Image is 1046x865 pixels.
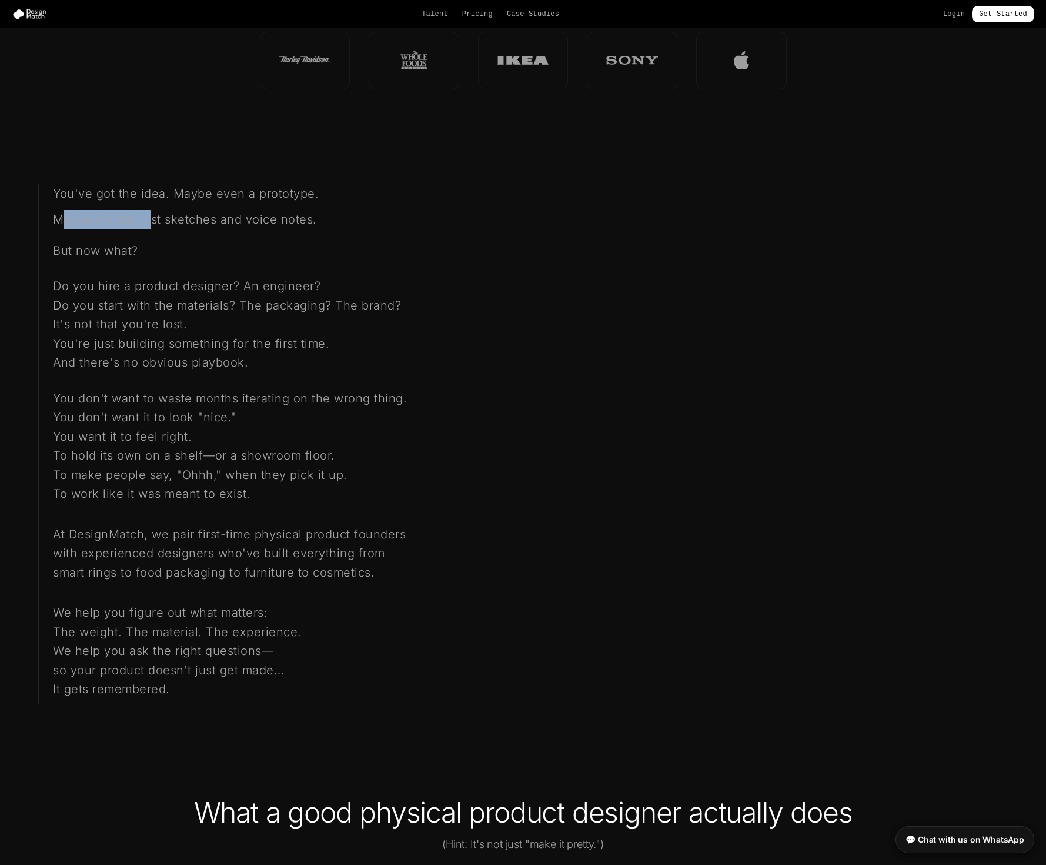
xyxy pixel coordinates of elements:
p: with experienced designers who've built everything from [53,544,452,563]
p: It's not that you're lost. [53,315,452,334]
p: But now what? [53,241,452,261]
p: Do you hire a product designer? An engineer? [53,277,452,296]
a: Talent [422,9,448,19]
img: IKEA [400,51,427,70]
p: smart rings to food packaging to furniture to cosmetics. [53,563,452,583]
p: It gets remembered. [53,680,452,699]
img: Harley Davidson [606,51,658,70]
h2: What a good physical product designer actually does [194,799,853,827]
p: To make people say, "Ohhh," when they pick it up. [53,465,452,485]
a: 💬 Chat with us on WhatsApp [895,826,1034,853]
p: (Hint: It's not just "make it pretty.") [326,836,721,853]
p: And there's no obvious playbook. [53,353,452,372]
p: The weight. The material. The experience. [53,623,452,642]
p: To work like it was meant to exist. [53,484,452,504]
p: You don't want to waste months iterating on the wrong thing. [53,389,452,408]
img: Apple [279,51,331,70]
img: Sony [497,51,549,70]
p: Do you start with the materials? The packaging? The brand? [53,296,452,315]
p: Maybe it's still just sketches and voice notes. [53,210,452,229]
p: You're just building something for the first time. [53,334,452,354]
p: You don't want it to look "nice." [53,408,452,427]
p: You've got the idea. Maybe even a prototype. [53,184,452,204]
p: We help you ask the right questions— [53,641,452,661]
a: Login [943,9,965,19]
img: Nike [734,51,749,70]
a: Get Started [972,6,1034,22]
p: At DesignMatch, we pair first-time physical product founders [53,525,452,544]
a: Case Studies [507,9,559,19]
p: so your product doesn't just get made… [53,661,452,680]
a: Pricing [462,9,493,19]
p: To hold its own on a shelf—or a showroom floor. [53,446,452,465]
p: We help you figure out what matters: [53,603,452,623]
p: You want it to feel right. [53,427,452,447]
img: Design Match [12,8,52,20]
